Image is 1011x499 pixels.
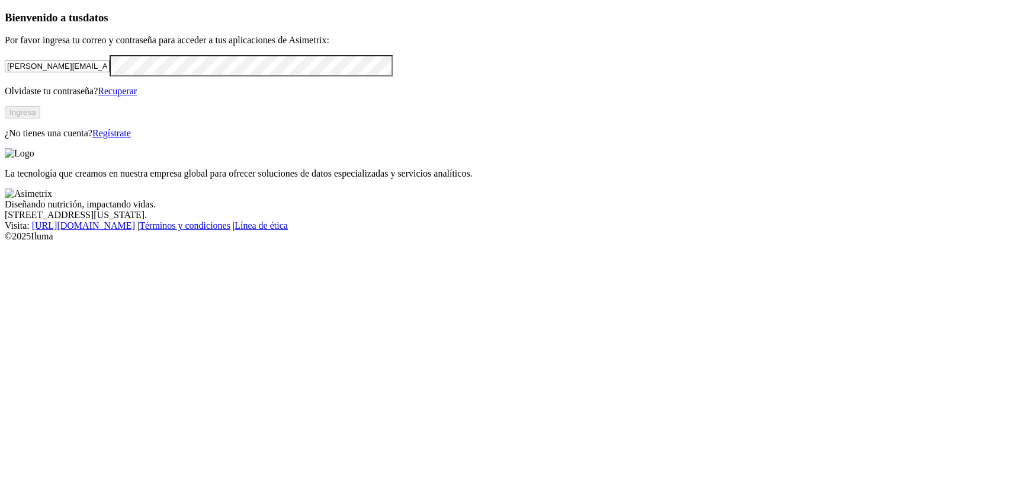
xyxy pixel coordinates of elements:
[5,220,1006,231] div: Visita : | |
[98,86,137,96] a: Recuperar
[5,188,52,199] img: Asimetrix
[5,210,1006,220] div: [STREET_ADDRESS][US_STATE].
[92,128,131,138] a: Regístrate
[5,128,1006,139] p: ¿No tienes una cuenta?
[5,168,1006,179] p: La tecnología que creamos en nuestra empresa global para ofrecer soluciones de datos especializad...
[5,231,1006,242] div: © 2025 Iluma
[5,86,1006,97] p: Olvidaste tu contraseña?
[83,11,108,24] span: datos
[5,148,34,159] img: Logo
[5,35,1006,46] p: Por favor ingresa tu correo y contraseña para acceder a tus aplicaciones de Asimetrix:
[5,199,1006,210] div: Diseñando nutrición, impactando vidas.
[235,220,288,231] a: Línea de ética
[139,220,230,231] a: Términos y condiciones
[5,60,110,72] input: Tu correo
[5,11,1006,24] h3: Bienvenido a tus
[32,220,135,231] a: [URL][DOMAIN_NAME]
[5,106,40,119] button: Ingresa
